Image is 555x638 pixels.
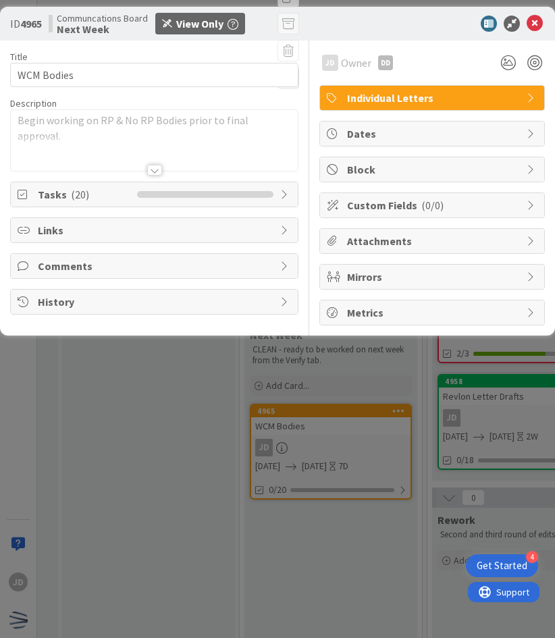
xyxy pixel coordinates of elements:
[38,186,130,203] span: Tasks
[347,161,520,178] span: Block
[57,13,148,24] span: Communcations Board
[10,16,42,32] span: ID
[57,24,148,34] b: Next Week
[10,51,28,63] label: Title
[477,559,527,573] div: Get Started
[378,55,393,70] div: DD
[341,55,371,71] span: Owner
[347,197,520,213] span: Custom Fields
[38,222,273,238] span: Links
[20,17,42,30] b: 4965
[10,97,57,109] span: Description
[526,551,538,563] div: 4
[421,198,444,212] span: ( 0/0 )
[38,258,273,274] span: Comments
[347,126,520,142] span: Dates
[18,113,291,143] p: Begin working on RP & No RP Bodies prior to final approval.
[347,90,520,106] span: Individual Letters
[176,16,223,32] div: View Only
[466,554,538,577] div: Open Get Started checklist, remaining modules: 4
[347,233,520,249] span: Attachments
[347,304,520,321] span: Metrics
[28,2,61,18] span: Support
[71,188,89,201] span: ( 20 )
[38,294,273,310] span: History
[10,63,298,87] input: type card name here...
[347,269,520,285] span: Mirrors
[322,55,338,71] div: JD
